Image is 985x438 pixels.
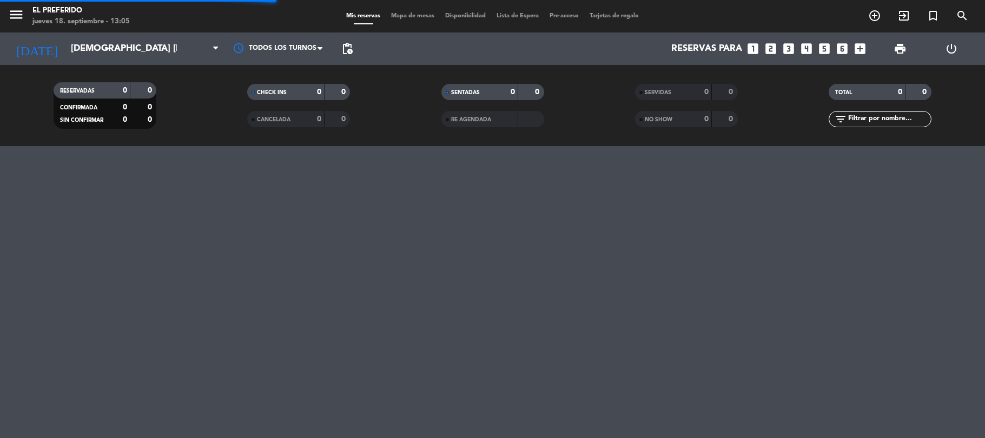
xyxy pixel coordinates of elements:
[148,116,154,123] strong: 0
[101,42,114,55] i: arrow_drop_down
[451,90,480,95] span: SENTADAS
[922,88,929,96] strong: 0
[868,9,881,22] i: add_circle_outline
[341,88,348,96] strong: 0
[257,90,287,95] span: CHECK INS
[945,42,958,55] i: power_settings_new
[704,115,709,123] strong: 0
[799,42,814,56] i: looks_4
[491,13,544,19] span: Lista de Espera
[645,90,671,95] span: SERVIDAS
[729,115,735,123] strong: 0
[835,42,849,56] i: looks_6
[317,115,321,123] strong: 0
[60,117,103,123] span: SIN CONFIRMAR
[835,90,852,95] span: TOTAL
[32,16,130,27] div: jueves 18. septiembre - 13:05
[834,113,847,126] i: filter_list
[60,105,97,110] span: CONFIRMADA
[729,88,735,96] strong: 0
[956,9,969,22] i: search
[32,5,130,16] div: El Preferido
[341,42,354,55] span: pending_actions
[123,116,127,123] strong: 0
[341,115,348,123] strong: 0
[764,42,778,56] i: looks_two
[60,88,95,94] span: RESERVADAS
[8,6,24,27] button: menu
[746,42,760,56] i: looks_one
[123,87,127,94] strong: 0
[451,117,491,122] span: RE AGENDADA
[853,42,867,56] i: add_box
[257,117,290,122] span: CANCELADA
[341,13,386,19] span: Mis reservas
[148,103,154,111] strong: 0
[544,13,584,19] span: Pre-acceso
[386,13,440,19] span: Mapa de mesas
[8,6,24,23] i: menu
[897,9,910,22] i: exit_to_app
[123,103,127,111] strong: 0
[817,42,831,56] i: looks_5
[317,88,321,96] strong: 0
[440,13,491,19] span: Disponibilidad
[8,37,65,61] i: [DATE]
[847,113,931,125] input: Filtrar por nombre...
[927,9,940,22] i: turned_in_not
[148,87,154,94] strong: 0
[511,88,515,96] strong: 0
[671,44,742,54] span: Reservas para
[925,32,977,65] div: LOG OUT
[782,42,796,56] i: looks_3
[894,42,907,55] span: print
[704,88,709,96] strong: 0
[645,117,672,122] span: NO SHOW
[898,88,902,96] strong: 0
[584,13,644,19] span: Tarjetas de regalo
[535,88,541,96] strong: 0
